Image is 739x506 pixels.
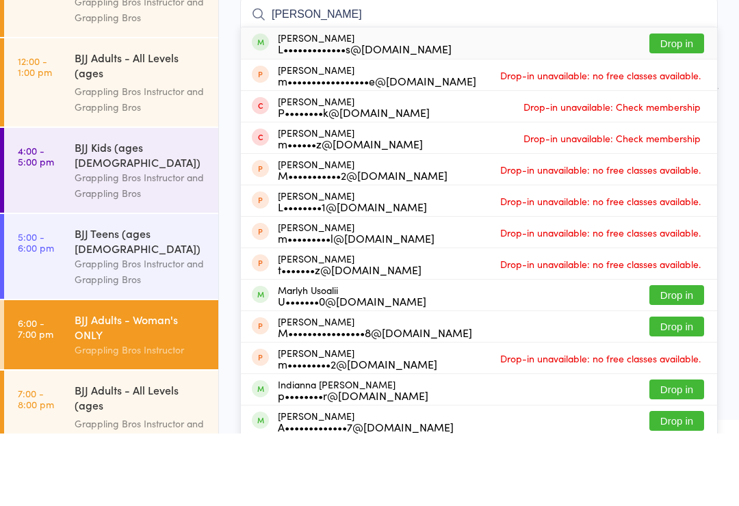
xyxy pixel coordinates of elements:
div: t•••••••z@[DOMAIN_NAME] [278,336,422,347]
div: m•••••••••l@[DOMAIN_NAME] [278,305,435,316]
button: Drop in [649,483,704,503]
time: 6:00 - 7:00 pm [18,390,53,412]
div: [PERSON_NAME] [278,137,476,159]
time: 4:00 - 5:00 pm [18,217,54,239]
span: Drop-in unavailable: no free classes available. [497,263,704,284]
button: Drop in [649,358,704,377]
span: Drop-in unavailable: no free classes available. [497,421,704,441]
span: Drop-in unavailable: no free classes available. [497,295,704,315]
div: BJJ Adults - All Levels (ages [DEMOGRAPHIC_DATA]+) [75,455,207,488]
a: 12:00 -1:00 pmBJJ Adults - All Levels (ages [DEMOGRAPHIC_DATA]+)Grappling Bros Instructor and Gra... [4,111,218,199]
div: Events for [18,15,85,38]
div: At [99,15,166,38]
div: [PERSON_NAME] [278,105,452,126]
div: [PERSON_NAME] [278,294,435,316]
div: U•••••••0@[DOMAIN_NAME] [278,368,426,379]
div: M••••••••••••••••8@[DOMAIN_NAME] [278,399,472,410]
time: 7:00 - 8:00 pm [18,460,54,482]
span: Drop-in unavailable: Check membership [520,169,704,189]
div: BJJ Teens (ages [DEMOGRAPHIC_DATA]) [75,298,207,328]
div: Grappling Bros Instructor and Grappling Bros [75,328,207,360]
div: L••••••••1@[DOMAIN_NAME] [278,274,427,284]
a: [DATE] [18,38,51,53]
div: Grappling Bros Instructor and Grappling Bros [75,66,207,98]
div: P••••••••k@[DOMAIN_NAME] [278,179,430,190]
span: Drop-in unavailable: no free classes available. [497,137,704,158]
a: 4:00 -5:00 pmBJJ Kids (ages [DEMOGRAPHIC_DATA])Grappling Bros Instructor and Grappling Bros [4,200,218,285]
input: Search [240,71,718,103]
a: 5:00 -6:00 pmBJJ Teens (ages [DEMOGRAPHIC_DATA])Grappling Bros Instructor and Grappling Bros [4,287,218,371]
div: [PERSON_NAME] [278,231,448,253]
div: p••••••••r@[DOMAIN_NAME] [278,462,428,473]
div: Marlyh Usoalii [278,357,426,379]
span: Drop-in unavailable: no free classes available. [497,326,704,347]
div: [PERSON_NAME] [278,263,427,284]
div: Indianna [PERSON_NAME] [278,451,428,473]
div: m•••••••••••••••••e@[DOMAIN_NAME] [278,148,476,159]
div: m•••••••••2@[DOMAIN_NAME] [278,431,437,442]
span: Drop-in unavailable: Check membership [520,200,704,221]
span: Drop-in unavailable: no free classes available. [497,232,704,252]
span: Grappling Bros Instructor [240,11,697,25]
div: BJJ Kids (ages [DEMOGRAPHIC_DATA]) [75,212,207,242]
a: 6:00 -7:00 pmBJJ Adults - Woman's ONLYGrappling Bros Instructor [4,373,218,442]
span: Brazilian Jiu Jitsu - Adults [240,38,718,52]
div: L•••••••••••••s@[DOMAIN_NAME] [278,116,452,126]
button: Drop in [649,452,704,472]
div: Grappling Bros Instructor and Grappling Bros [75,156,207,187]
div: [PERSON_NAME] [278,420,437,442]
div: Grappling Bros Instructor and Grappling Bros [75,242,207,274]
div: M•••••••••••2@[DOMAIN_NAME] [278,242,448,253]
div: Grappling Bros Instructor [75,414,207,430]
time: 12:00 - 1:00 pm [18,128,52,150]
div: m••••••z@[DOMAIN_NAME] [278,211,423,222]
div: A•••••••••••••7@[DOMAIN_NAME] [278,494,454,505]
div: BJJ Adults - Woman's ONLY [75,384,207,414]
div: [PERSON_NAME] [278,168,430,190]
button: Drop in [649,106,704,126]
div: BJJ Adults - All Levels (ages [DEMOGRAPHIC_DATA]+) [75,122,207,156]
button: Drop in [649,389,704,409]
time: 5:00 - 6:00 pm [18,304,54,325]
div: Drop-in successful. [513,23,721,55]
div: [PERSON_NAME] [278,388,472,410]
div: [PERSON_NAME] [278,325,422,347]
div: Any location [99,38,166,53]
span: Plumpton [240,25,697,38]
div: [PERSON_NAME] [278,483,454,505]
div: [PERSON_NAME] [278,200,423,222]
